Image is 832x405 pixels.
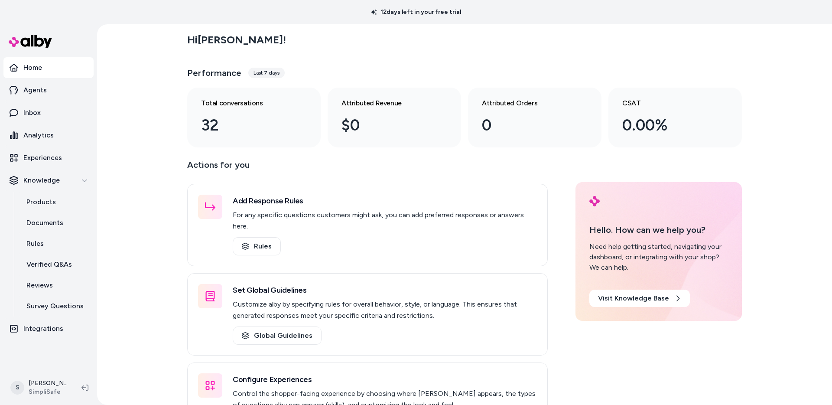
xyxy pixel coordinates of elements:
[248,68,285,78] div: Last 7 days
[482,98,574,108] h3: Attributed Orders
[26,280,53,291] p: Reviews
[233,209,537,232] p: For any specific questions customers might ask, you can add preferred responses or answers here.
[3,80,94,101] a: Agents
[187,158,548,179] p: Actions for you
[589,242,728,273] div: Need help getting started, navigating your dashboard, or integrating with your shop? We can help.
[233,373,537,385] h3: Configure Experiences
[589,196,600,206] img: alby Logo
[29,379,68,388] p: [PERSON_NAME]
[23,323,63,334] p: Integrations
[3,170,94,191] button: Knowledge
[233,195,537,207] h3: Add Response Rules
[23,108,41,118] p: Inbox
[233,237,281,255] a: Rules
[23,153,62,163] p: Experiences
[18,254,94,275] a: Verified Q&As
[3,318,94,339] a: Integrations
[23,175,60,186] p: Knowledge
[3,147,94,168] a: Experiences
[29,388,68,396] span: SimpliSafe
[233,299,537,321] p: Customize alby by specifying rules for overall behavior, style, or language. This ensures that ge...
[26,301,84,311] p: Survey Questions
[23,85,47,95] p: Agents
[589,223,728,236] p: Hello. How can we help you?
[341,98,433,108] h3: Attributed Revenue
[9,35,52,48] img: alby Logo
[201,114,293,137] div: 32
[10,381,24,395] span: S
[3,102,94,123] a: Inbox
[18,233,94,254] a: Rules
[187,67,241,79] h3: Performance
[3,125,94,146] a: Analytics
[328,88,461,147] a: Attributed Revenue $0
[5,374,75,402] button: S[PERSON_NAME]SimpliSafe
[18,275,94,296] a: Reviews
[26,238,44,249] p: Rules
[366,8,466,16] p: 12 days left in your free trial
[482,114,574,137] div: 0
[187,88,321,147] a: Total conversations 32
[18,192,94,212] a: Products
[3,57,94,78] a: Home
[622,114,714,137] div: 0.00%
[23,62,42,73] p: Home
[23,130,54,140] p: Analytics
[341,114,433,137] div: $0
[26,259,72,270] p: Verified Q&As
[468,88,601,147] a: Attributed Orders 0
[26,197,56,207] p: Products
[201,98,293,108] h3: Total conversations
[589,290,690,307] a: Visit Knowledge Base
[18,296,94,317] a: Survey Questions
[608,88,742,147] a: CSAT 0.00%
[18,212,94,233] a: Documents
[233,327,322,345] a: Global Guidelines
[233,284,537,296] h3: Set Global Guidelines
[26,218,63,228] p: Documents
[187,33,286,46] h2: Hi [PERSON_NAME] !
[622,98,714,108] h3: CSAT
